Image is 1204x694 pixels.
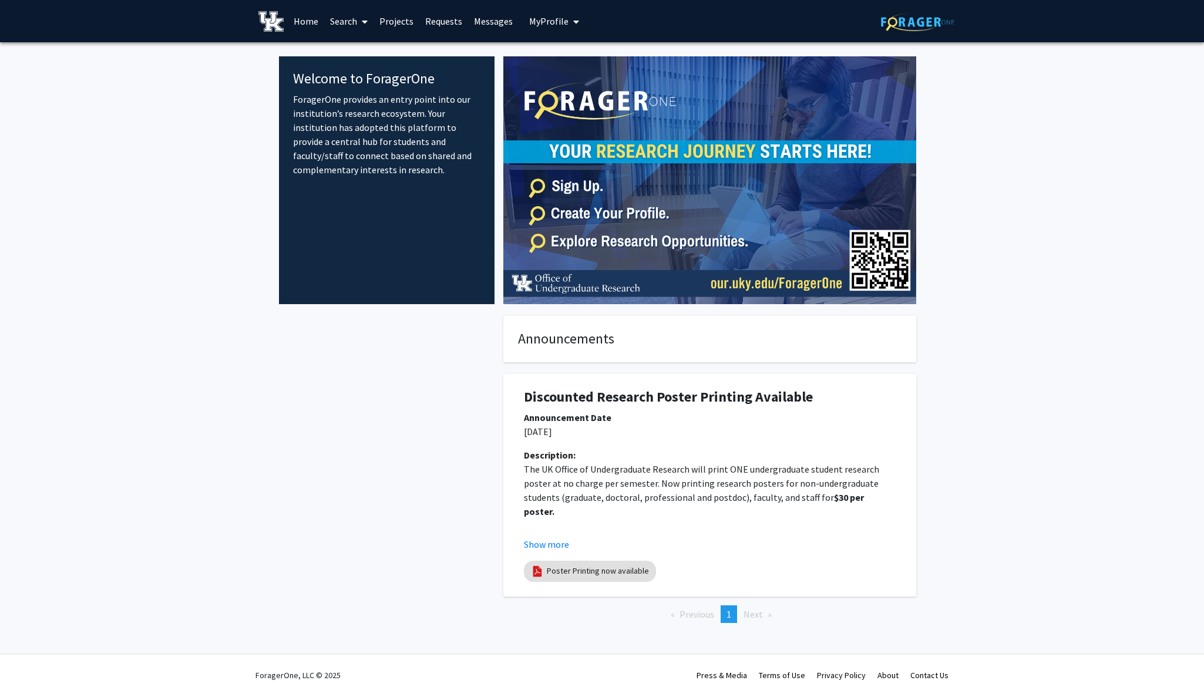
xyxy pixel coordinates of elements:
a: Home [288,1,324,42]
h4: Welcome to ForagerOne [293,70,480,87]
ul: Pagination [503,605,916,623]
img: University of Kentucky Logo [258,11,284,32]
a: Terms of Use [759,670,805,680]
span: My Profile [529,15,569,27]
a: Search [324,1,374,42]
h1: Discounted Research Poster Printing Available [524,389,896,406]
strong: $30 per poster. [524,491,866,517]
a: Press & Media [697,670,747,680]
a: Requests [419,1,468,42]
img: pdf_icon.png [531,565,544,578]
img: ForagerOne Logo [881,13,954,31]
div: Description: [524,448,896,462]
a: Contact Us [910,670,949,680]
div: Announcement Date [524,410,896,425]
a: Messages [468,1,519,42]
p: ForagerOne provides an entry point into our institution’s research ecosystem. Your institution ha... [293,92,480,177]
a: Poster Printing now available [547,565,649,577]
span: Next [744,608,763,620]
span: 1 [727,608,731,620]
img: Cover Image [503,56,916,304]
button: Show more [524,537,569,551]
iframe: Chat [9,641,50,685]
span: Previous [680,608,714,620]
a: Privacy Policy [817,670,866,680]
span: The UK Office of Undergraduate Research will print ONE undergraduate student research poster at n... [524,463,881,503]
h4: Announcements [518,331,902,348]
a: About [877,670,899,680]
p: [DATE] [524,425,896,439]
a: Projects [374,1,419,42]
